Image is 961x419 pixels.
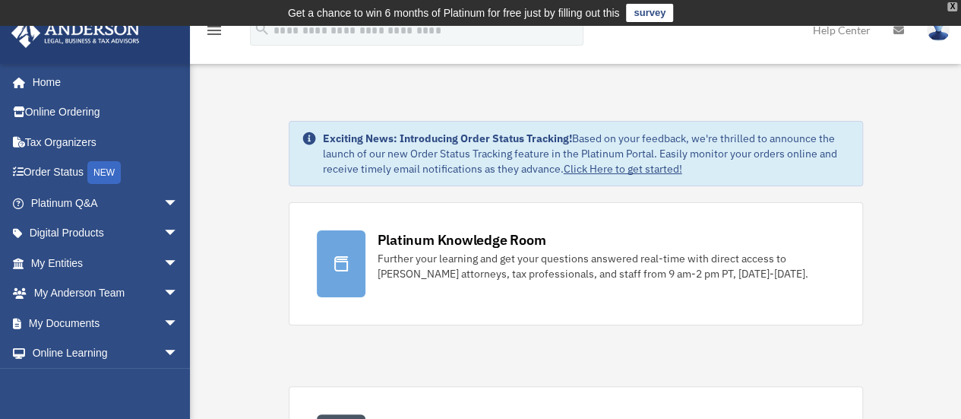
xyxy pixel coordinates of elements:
a: My Entitiesarrow_drop_down [11,248,201,278]
a: Online Learningarrow_drop_down [11,338,201,369]
a: My Documentsarrow_drop_down [11,308,201,338]
div: close [947,2,957,11]
div: Get a chance to win 6 months of Platinum for free just by filling out this [288,4,620,22]
a: Home [11,67,194,97]
span: arrow_drop_down [163,188,194,219]
span: arrow_drop_down [163,338,194,370]
div: NEW [87,161,121,184]
a: Tax Organizers [11,127,201,157]
div: Based on your feedback, we're thrilled to announce the launch of our new Order Status Tracking fe... [323,131,850,176]
a: My Anderson Teamarrow_drop_down [11,278,201,309]
a: Digital Productsarrow_drop_down [11,218,201,249]
a: survey [626,4,673,22]
span: arrow_drop_down [163,218,194,249]
span: arrow_drop_down [163,308,194,339]
a: Platinum Q&Aarrow_drop_down [11,188,201,218]
span: arrow_drop_down [163,248,194,279]
strong: Exciting News: Introducing Order Status Tracking! [323,132,572,145]
a: Order StatusNEW [11,157,201,189]
a: Platinum Knowledge Room Further your learning and get your questions answered real-time with dire... [289,202,863,325]
div: Further your learning and get your questions answered real-time with direct access to [PERSON_NAM... [378,251,835,281]
div: Platinum Knowledge Room [378,230,546,249]
img: Anderson Advisors Platinum Portal [7,18,144,48]
a: menu [205,27,223,40]
a: Click Here to get started! [564,162,682,176]
img: User Pic [927,19,950,41]
i: menu [205,21,223,40]
a: Online Ordering [11,97,201,128]
i: search [254,21,270,37]
span: arrow_drop_down [163,278,194,309]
